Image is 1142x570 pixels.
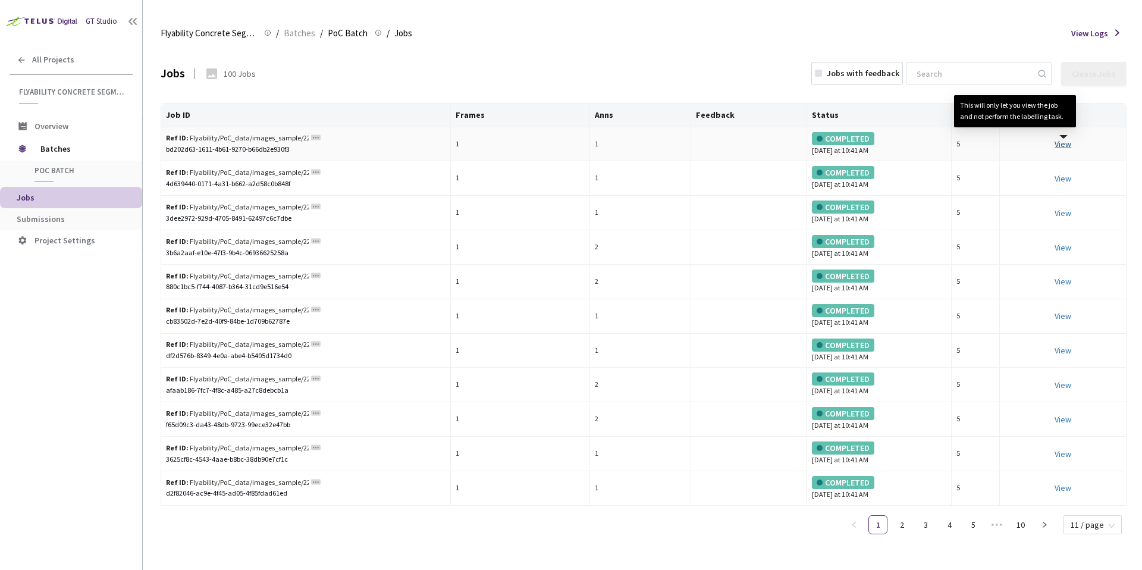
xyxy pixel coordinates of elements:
[812,441,874,455] div: COMPLETED
[19,87,126,97] span: Flyability Concrete Segmentation
[590,161,691,196] td: 1
[166,374,309,385] div: Flyability/PoC_data/images_sample/22_1RH-7Pa1bFJF-pNnAeQWQex1pjKeXhen7_074_0029.JPG
[812,201,946,225] div: [DATE] at 10:41 AM
[812,304,946,328] div: [DATE] at 10:41 AM
[166,419,445,431] div: f65d09c3-da43-48db-9723-99ece32e47bb
[590,334,691,368] td: 1
[590,437,691,471] td: 1
[161,26,257,40] span: Flyability Concrete Segmentation
[451,104,590,127] th: Frames
[812,441,946,466] div: [DATE] at 10:41 AM
[960,100,1070,123] div: This will only let you view the job and not perform the labelling task.
[166,454,445,465] div: 3625cf8c-4543-4aae-b8bc-38db90e7cf1c
[1041,521,1048,528] span: right
[590,471,691,506] td: 1
[166,237,189,246] b: Ref ID:
[812,304,874,317] div: COMPLETED
[451,196,590,230] td: 1
[845,515,864,534] button: left
[17,192,34,203] span: Jobs
[590,368,691,402] td: 2
[812,476,946,500] div: [DATE] at 10:41 AM
[166,271,309,282] div: Flyability/PoC_data/images_sample/22_1LgwfJLCl39wRhTILap8WuKrtRKwmplOx_148_0230.JPG
[812,339,946,363] div: [DATE] at 10:41 AM
[987,515,1006,534] span: •••
[987,515,1006,534] li: Next 5 Pages
[451,230,590,265] td: 1
[812,166,946,190] div: [DATE] at 10:41 AM
[1035,515,1054,534] li: Next Page
[590,402,691,437] td: 2
[1055,414,1071,425] a: View
[691,104,807,127] th: Feedback
[166,167,309,178] div: Flyability/PoC_data/images_sample/22_12er_Cu9yhMDEAkK_7-ZfIwI2u-iPvk_7_080_0119.JPG
[166,248,445,259] div: 3b6a2aaf-e10e-47f3-9b4c-06936625258a
[812,372,946,397] div: [DATE] at 10:41 AM
[807,104,952,127] th: Status
[32,55,74,65] span: All Projects
[1071,516,1115,534] span: 11 / page
[451,402,590,437] td: 1
[952,127,1000,162] td: 5
[845,515,864,534] li: Previous Page
[851,521,858,528] span: left
[166,133,189,142] b: Ref ID:
[892,515,911,534] li: 2
[166,168,189,177] b: Ref ID:
[952,368,1000,402] td: 5
[916,515,935,534] li: 3
[166,305,189,314] b: Ref ID:
[166,202,309,213] div: Flyability/PoC_data/images_sample/22_13RpAEiAMD-uOrj9Xa2GK1xvCDvdt_C_S_071_0038.JPG
[1055,483,1071,493] a: View
[952,104,1000,127] th: Pt.Wt
[812,235,874,248] div: COMPLETED
[166,488,445,499] div: d2f82046-ac9e-4f45-ad05-4f85fdad61ed
[394,26,412,40] span: Jobs
[590,230,691,265] td: 2
[1011,515,1030,534] li: 10
[952,196,1000,230] td: 5
[34,121,68,131] span: Overview
[1055,311,1071,321] a: View
[166,202,189,211] b: Ref ID:
[166,409,189,418] b: Ref ID:
[451,127,590,162] td: 1
[451,265,590,299] td: 1
[161,65,185,82] div: Jobs
[451,334,590,368] td: 1
[17,214,65,224] span: Submissions
[166,443,189,452] b: Ref ID:
[1055,276,1071,287] a: View
[952,265,1000,299] td: 5
[40,137,122,161] span: Batches
[812,132,946,156] div: [DATE] at 10:41 AM
[451,471,590,506] td: 1
[964,515,983,534] li: 5
[451,368,590,402] td: 1
[868,515,887,534] li: 1
[812,372,874,386] div: COMPLETED
[869,516,887,534] a: 1
[34,235,95,246] span: Project Settings
[952,334,1000,368] td: 5
[812,407,946,431] div: [DATE] at 10:41 AM
[1055,242,1071,253] a: View
[387,26,390,40] li: /
[812,339,874,352] div: COMPLETED
[166,385,445,396] div: afaab186-7fc7-4f8c-a485-a27c8debcb1a
[451,299,590,334] td: 1
[590,127,691,162] td: 1
[86,16,117,27] div: GT Studio
[161,104,451,127] th: Job ID
[166,339,309,350] div: Flyability/PoC_data/images_sample/22_1R8F9SlM6D0JltJ92oduQR9SQNDibss0P_020_0039.JPG
[812,132,874,145] div: COMPLETED
[166,350,445,362] div: df2d576b-8349-4e0a-abe4-b5405d1734d0
[952,471,1000,506] td: 5
[952,161,1000,196] td: 5
[320,26,323,40] li: /
[590,196,691,230] td: 1
[812,166,874,179] div: COMPLETED
[166,271,189,280] b: Ref ID:
[166,443,309,454] div: Flyability/PoC_data/images_sample/22_1TdfID8y693AYI-FhJdCnZtkFcJVPsIaS_120_0049.JPG
[1063,515,1122,530] div: Page Size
